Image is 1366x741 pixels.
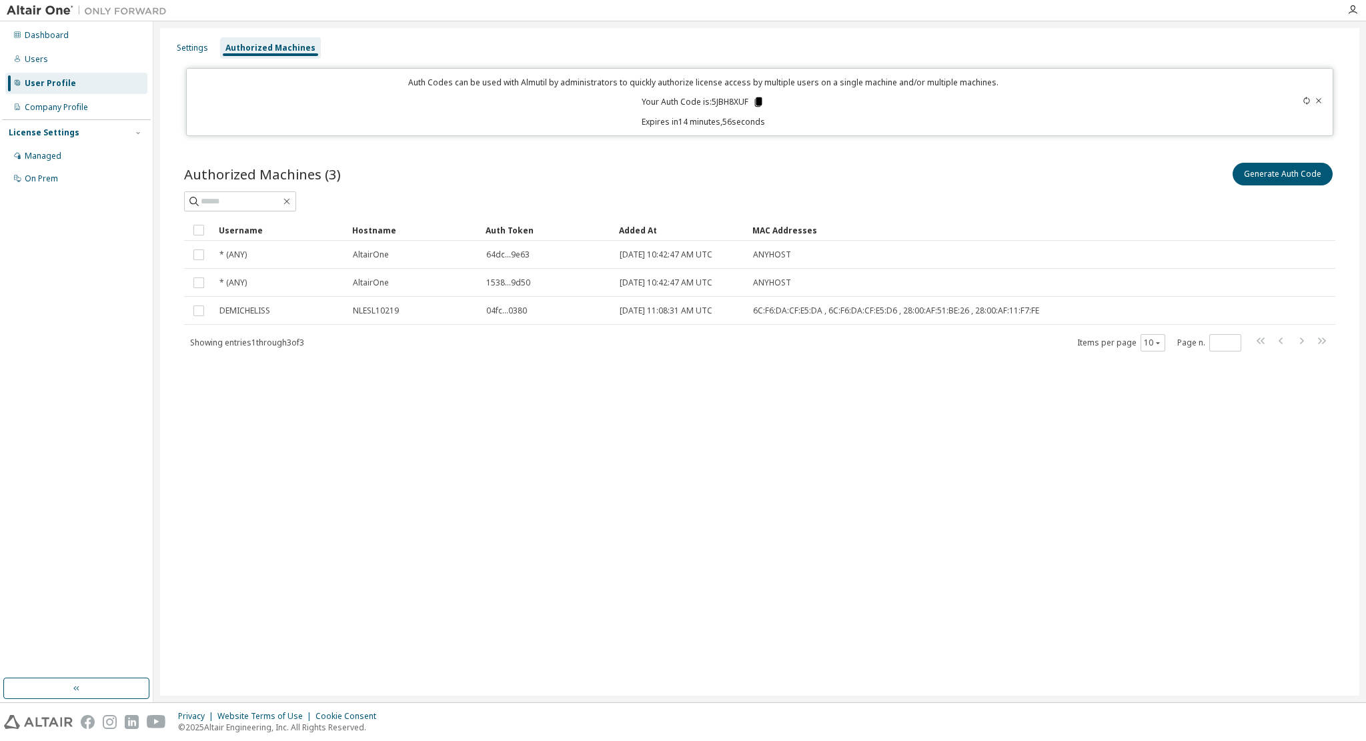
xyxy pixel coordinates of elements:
[125,715,139,729] img: linkedin.svg
[620,249,712,260] span: [DATE] 10:42:47 AM UTC
[486,277,530,288] span: 1538...9d50
[25,102,88,113] div: Company Profile
[219,249,247,260] span: * (ANY)
[1144,337,1162,348] button: 10
[178,711,217,722] div: Privacy
[620,277,712,288] span: [DATE] 10:42:47 AM UTC
[25,78,76,89] div: User Profile
[25,173,58,184] div: On Prem
[1077,334,1165,351] span: Items per page
[184,165,341,183] span: Authorized Machines (3)
[103,715,117,729] img: instagram.svg
[642,96,764,108] p: Your Auth Code is: 5JBH8XUF
[219,277,247,288] span: * (ANY)
[486,249,530,260] span: 64dc...9e63
[315,711,384,722] div: Cookie Consent
[219,305,270,316] span: DEMICHELISS
[486,305,527,316] span: 04fc...0380
[753,305,1039,316] span: 6C:F6:DA:CF:E5:DA , 6C:F6:DA:CF:E5:D6 , 28:00:AF:51:BE:26 , 28:00:AF:11:F7:FE
[1233,163,1333,185] button: Generate Auth Code
[353,277,389,288] span: AltairOne
[190,337,304,348] span: Showing entries 1 through 3 of 3
[219,219,341,241] div: Username
[25,54,48,65] div: Users
[753,277,791,288] span: ANYHOST
[353,249,389,260] span: AltairOne
[9,127,79,138] div: License Settings
[217,711,315,722] div: Website Terms of Use
[620,305,712,316] span: [DATE] 11:08:31 AM UTC
[177,43,208,53] div: Settings
[486,219,608,241] div: Auth Token
[753,249,791,260] span: ANYHOST
[7,4,173,17] img: Altair One
[352,219,475,241] div: Hostname
[147,715,166,729] img: youtube.svg
[752,219,1195,241] div: MAC Addresses
[4,715,73,729] img: altair_logo.svg
[195,116,1212,127] p: Expires in 14 minutes, 56 seconds
[178,722,384,733] p: © 2025 Altair Engineering, Inc. All Rights Reserved.
[353,305,399,316] span: NLESL10219
[619,219,742,241] div: Added At
[1177,334,1241,351] span: Page n.
[195,77,1212,88] p: Auth Codes can be used with Almutil by administrators to quickly authorize license access by mult...
[81,715,95,729] img: facebook.svg
[225,43,315,53] div: Authorized Machines
[25,30,69,41] div: Dashboard
[25,151,61,161] div: Managed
